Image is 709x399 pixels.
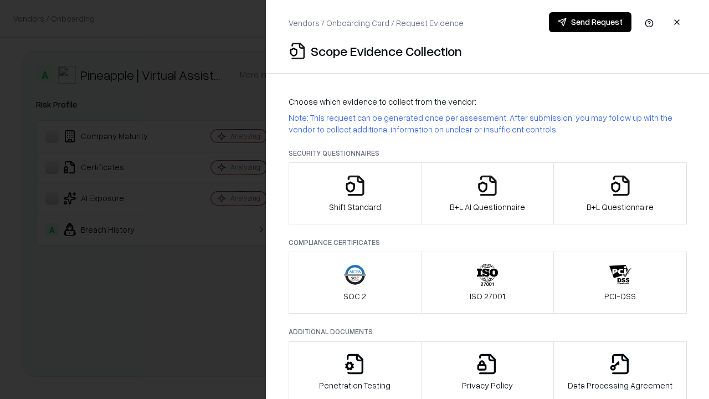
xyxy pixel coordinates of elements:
button: B+L Questionnaire [553,162,687,224]
p: PCI-DSS [604,290,636,302]
button: PCI-DSS [553,252,687,314]
button: B+L AI Questionnaire [421,162,554,224]
button: Send Request [549,12,631,32]
p: Note: This request can be generated once per assessment. After submission, you may follow up with... [289,112,687,135]
button: ISO 27001 [421,252,554,314]
p: Compliance Certificates [289,238,687,247]
button: Shift Standard [289,162,422,224]
p: B+L Questionnaire [587,201,654,213]
button: SOC 2 [289,252,422,314]
p: Security Questionnaires [289,149,687,158]
p: Shift Standard [329,201,381,213]
p: B+L AI Questionnaire [450,201,525,213]
p: Data Processing Agreement [568,380,672,391]
p: Privacy Policy [462,380,513,391]
p: SOC 2 [343,290,366,302]
p: Scope Evidence Collection [311,42,462,60]
p: ISO 27001 [470,290,505,302]
p: Additional Documents [289,327,687,336]
p: Choose which evidence to collect from the vendor: [289,96,687,108]
p: Penetration Testing [319,380,391,391]
p: Vendors / Onboarding Card / Request Evidence [289,17,464,29]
